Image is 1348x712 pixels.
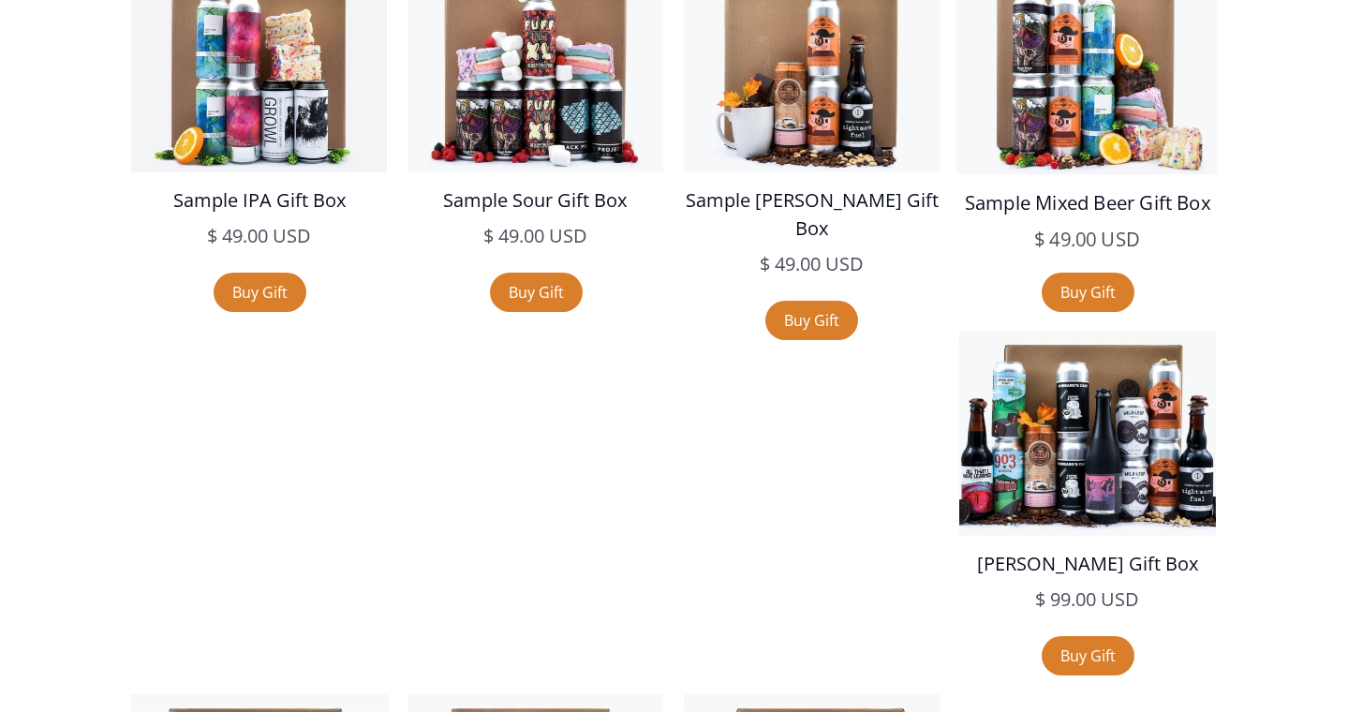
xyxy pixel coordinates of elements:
[131,186,387,215] h5: Sample IPA Gift Box
[959,550,1215,578] h5: [PERSON_NAME] Gift Box
[684,250,941,278] h5: $ 49.00 USD
[957,188,1219,217] h5: Sample Mixed Beer Gift Box
[957,225,1219,254] h5: $ 49.00 USD
[959,331,1215,636] a: [PERSON_NAME] Gift Box$ 99.00 USD
[765,301,858,340] a: Buy Gift
[490,273,583,312] a: Buy Gift
[959,586,1215,614] h5: $ 99.00 USD
[407,222,663,250] h5: $ 49.00 USD
[1042,636,1134,675] a: Buy Gift
[131,222,387,250] h5: $ 49.00 USD
[684,186,941,243] h5: Sample [PERSON_NAME] Gift Box
[1042,273,1134,312] a: Buy Gift
[214,273,306,312] a: Buy Gift
[407,186,663,215] h5: Sample Sour Gift Box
